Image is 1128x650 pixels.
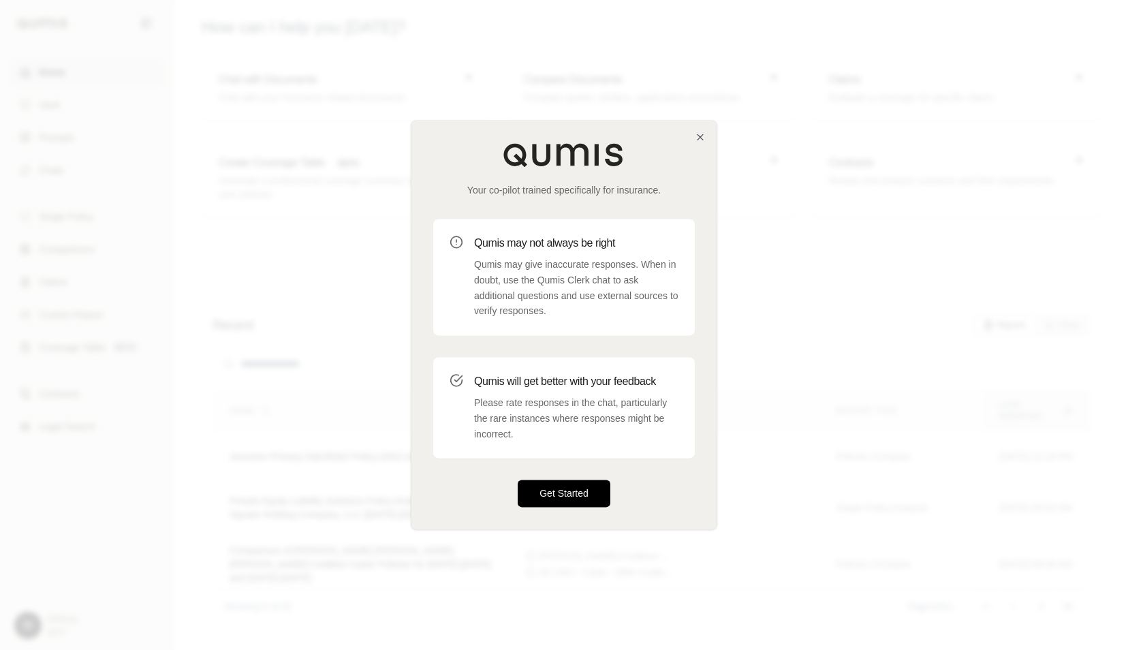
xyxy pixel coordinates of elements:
p: Please rate responses in the chat, particularly the rare instances where responses might be incor... [474,395,678,442]
button: Get Started [518,480,610,508]
img: Qumis Logo [503,142,625,167]
p: Your co-pilot trained specifically for insurance. [433,183,695,197]
h3: Qumis may not always be right [474,235,678,251]
p: Qumis may give inaccurate responses. When in doubt, use the Qumis Clerk chat to ask additional qu... [474,257,678,319]
h3: Qumis will get better with your feedback [474,373,678,390]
